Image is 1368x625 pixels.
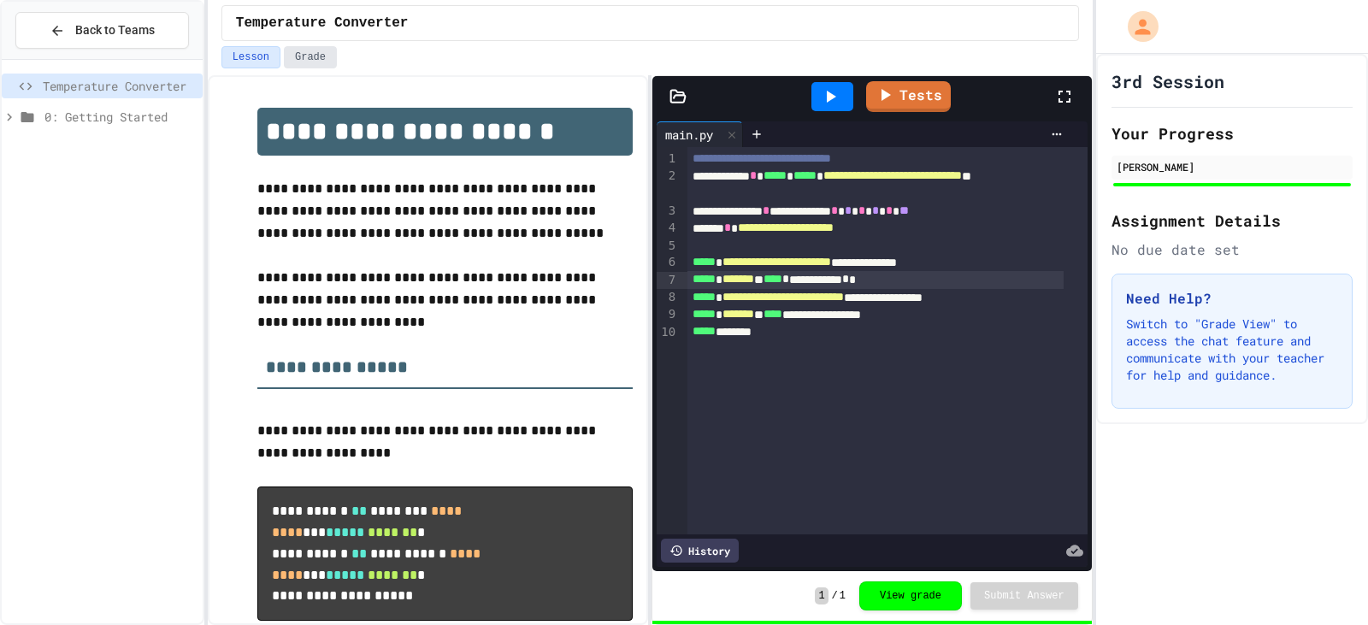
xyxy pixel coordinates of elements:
[657,168,678,203] div: 2
[859,581,962,610] button: View grade
[657,324,678,341] div: 10
[866,81,951,112] a: Tests
[221,46,280,68] button: Lesson
[657,121,743,147] div: main.py
[43,77,196,95] span: Temperature Converter
[284,46,337,68] button: Grade
[832,589,838,603] span: /
[657,254,678,271] div: 6
[15,12,189,49] button: Back to Teams
[44,108,196,126] span: 0: Getting Started
[1117,159,1347,174] div: [PERSON_NAME]
[657,203,678,220] div: 3
[657,272,678,289] div: 7
[657,289,678,306] div: 8
[1111,121,1353,145] h2: Your Progress
[657,306,678,323] div: 9
[1126,315,1338,384] p: Switch to "Grade View" to access the chat feature and communicate with your teacher for help and ...
[1111,69,1224,93] h1: 3rd Session
[970,582,1078,610] button: Submit Answer
[1111,209,1353,233] h2: Assignment Details
[75,21,155,39] span: Back to Teams
[657,150,678,168] div: 1
[236,13,409,33] span: Temperature Converter
[1110,7,1163,46] div: My Account
[657,126,722,144] div: main.py
[840,589,846,603] span: 1
[1111,239,1353,260] div: No due date set
[657,238,678,255] div: 5
[1126,288,1338,309] h3: Need Help?
[984,589,1064,603] span: Submit Answer
[815,587,828,604] span: 1
[657,220,678,237] div: 4
[661,539,739,563] div: History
